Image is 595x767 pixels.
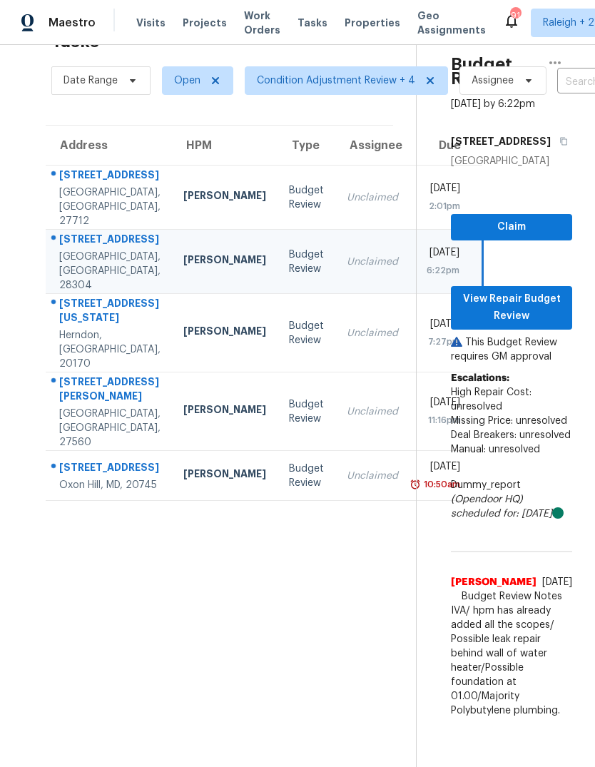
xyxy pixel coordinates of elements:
th: HPM [172,126,278,166]
span: Deal Breakers: unresolved [451,430,571,440]
h2: Budget Review [451,57,538,86]
div: [PERSON_NAME] [183,467,266,484]
div: 91 [510,9,520,23]
div: Unclaimed [347,405,398,419]
th: Assignee [335,126,410,166]
div: Unclaimed [347,469,398,483]
span: [PERSON_NAME] [451,575,536,604]
h5: [STREET_ADDRESS] [451,134,551,148]
span: Tasks [297,18,327,28]
span: Geo Assignments [417,9,486,37]
span: [DATE] 18:18 [542,577,572,601]
div: Budget Review [289,319,324,347]
button: Claim [451,214,572,240]
span: Manual: unresolved [451,445,540,454]
th: Address [46,126,172,166]
div: [STREET_ADDRESS] [59,232,161,250]
div: [PERSON_NAME] [183,402,266,420]
div: Herndon, [GEOGRAPHIC_DATA], 20170 [59,328,161,371]
div: [DATE] by 6:22pm [451,97,535,111]
button: Copy Address [551,128,570,154]
span: Visits [136,16,166,30]
span: Date Range [63,73,118,88]
span: Budget Review Notes [453,589,571,604]
div: Dummy_report [451,478,572,521]
span: Assignee [472,73,514,88]
th: Due [410,126,482,166]
th: Type [278,126,335,166]
div: Budget Review [289,248,324,276]
span: Missing Price: unresolved [451,416,567,426]
p: This Budget Review requires GM approval [451,335,572,364]
span: Maestro [49,16,96,30]
span: Projects [183,16,227,30]
div: Budget Review [289,462,324,490]
span: Open [174,73,200,88]
div: Budget Review [289,397,324,426]
div: Unclaimed [347,326,398,340]
div: [PERSON_NAME] [183,324,266,342]
i: (Opendoor HQ) [451,494,523,504]
div: [GEOGRAPHIC_DATA], [GEOGRAPHIC_DATA], 27560 [59,407,161,449]
div: [STREET_ADDRESS][US_STATE] [59,296,161,328]
span: Condition Adjustment Review + 4 [257,73,415,88]
div: [STREET_ADDRESS][PERSON_NAME] [59,375,161,407]
span: Claim [462,218,561,236]
h2: Tasks [51,34,99,49]
img: Overdue Alarm Icon [410,477,421,492]
div: [GEOGRAPHIC_DATA] [451,154,572,168]
span: Raleigh + 2 [543,16,594,30]
div: [STREET_ADDRESS] [59,168,161,186]
span: IVA/ hpm has already added all the scopes/ Possible leak repair behind wall of water heater/Possi... [451,604,572,718]
div: [GEOGRAPHIC_DATA], [GEOGRAPHIC_DATA], 27712 [59,186,161,228]
div: [PERSON_NAME] [183,188,266,206]
span: View Repair Budget Review [462,290,561,325]
div: Budget Review [289,183,324,212]
div: Oxon Hill, MD, 20745 [59,478,161,492]
span: High Repair Cost: unresolved [451,387,532,412]
b: Escalations: [451,373,509,383]
div: [STREET_ADDRESS] [59,460,161,478]
span: Properties [345,16,400,30]
i: scheduled for: [DATE] [451,509,552,519]
span: Work Orders [244,9,280,37]
div: [PERSON_NAME] [183,253,266,270]
div: [GEOGRAPHIC_DATA], [GEOGRAPHIC_DATA], 28304 [59,250,161,293]
div: Unclaimed [347,191,398,205]
div: Unclaimed [347,255,398,269]
button: View Repair Budget Review [451,286,572,330]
